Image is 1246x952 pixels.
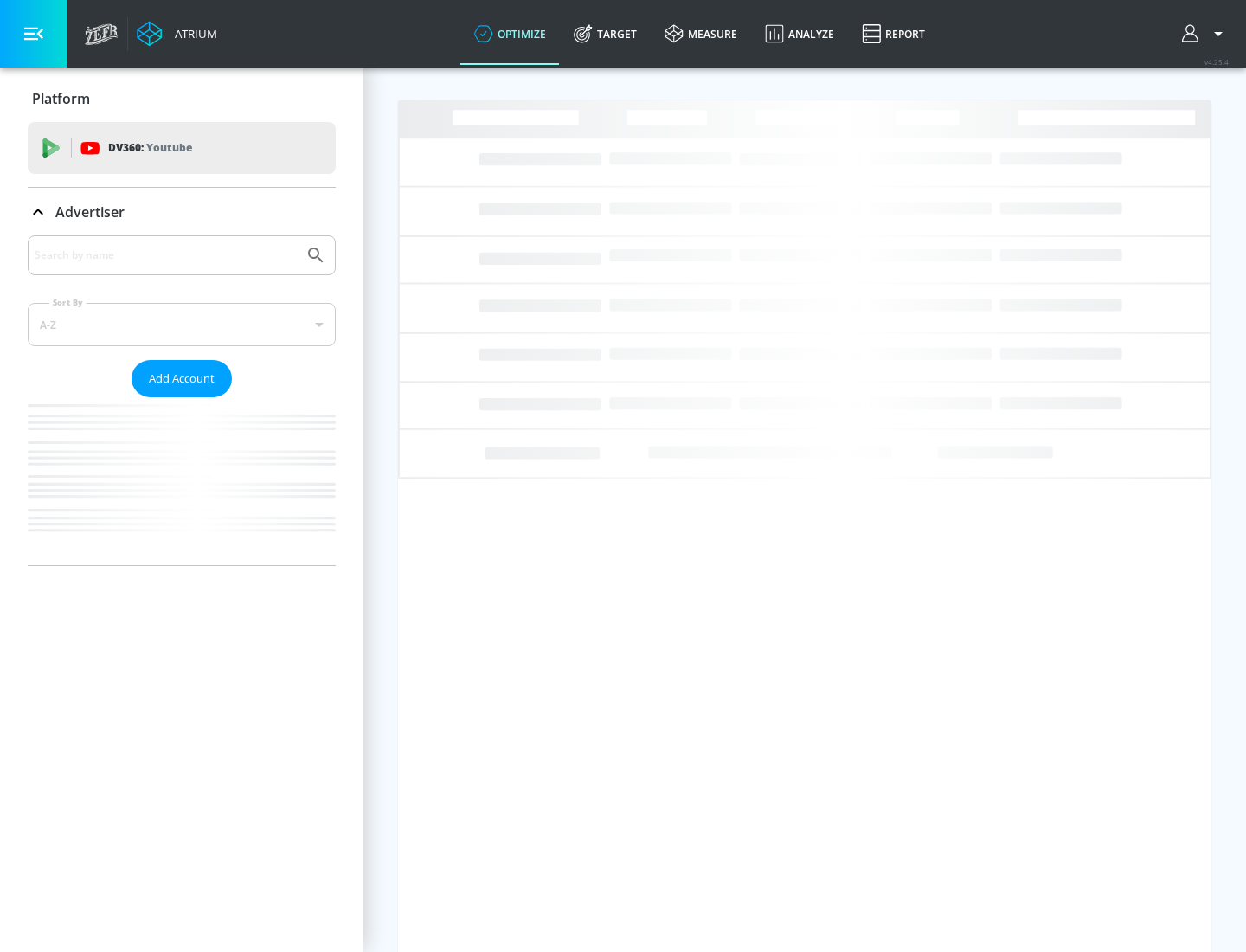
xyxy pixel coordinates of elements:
button: Add Account [132,360,232,397]
div: Advertiser [28,188,336,236]
div: Advertiser [28,235,336,565]
a: optimize [460,3,560,65]
input: Search by name [35,244,297,267]
p: Advertiser [55,203,125,222]
a: Target [560,3,651,65]
label: Sort By [49,297,87,308]
p: DV360: [108,138,192,158]
a: Analyze [751,3,848,65]
div: Platform [28,74,336,123]
div: DV360: Youtube [28,122,336,174]
span: v 4.25.4 [1204,57,1229,67]
nav: list of Advertiser [28,397,336,565]
a: Report [848,3,939,65]
p: Youtube [146,138,192,157]
a: Atrium [137,21,217,47]
div: A-Z [28,303,336,346]
div: Atrium [168,26,217,42]
span: Add Account [149,369,215,389]
p: Platform [32,89,90,108]
a: measure [651,3,751,65]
